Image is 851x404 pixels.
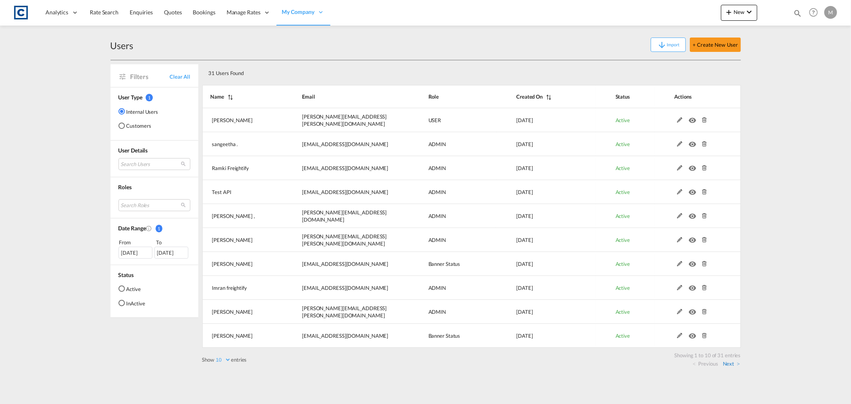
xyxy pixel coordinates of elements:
div: 31 Users Found [205,63,685,80]
span: From To [DATE][DATE] [118,238,190,258]
md-icon: icon-eye [689,139,699,145]
td: Tamizh Selvi [202,324,282,348]
span: [DATE] [516,285,533,291]
button: icon-arrow-downImport [651,38,686,52]
span: [PERSON_NAME] [212,309,253,315]
td: 2025-05-16 [496,228,595,252]
md-icon: icon-eye [689,259,699,265]
td: 2025-04-25 [496,252,595,276]
span: [PERSON_NAME][EMAIL_ADDRESS][DOMAIN_NAME] [302,209,387,223]
span: [EMAIL_ADDRESS][DOMAIN_NAME] [302,189,388,195]
span: [DATE] [516,333,533,339]
span: Roles [118,184,132,190]
span: Imran freightify [212,285,247,291]
td: sangeetha . [202,132,282,156]
span: [PERSON_NAME] [212,237,253,243]
span: [DATE] [516,237,533,243]
span: User Details [118,147,148,154]
td: saranya.kothandan@freghtify.com [282,300,408,324]
td: George Peck [202,228,282,252]
span: Active [616,189,630,195]
th: Actions [655,85,741,108]
td: ADMIN [409,228,497,252]
span: New [724,9,754,15]
select: Showentries [214,356,231,363]
span: [PERSON_NAME][EMAIL_ADDRESS][PERSON_NAME][DOMAIN_NAME] [302,233,387,247]
th: Created On [496,85,595,108]
span: Ramki Freightify [212,165,249,171]
md-icon: icon-eye [689,115,699,121]
th: Email [282,85,408,108]
td: ADMIN [409,276,497,300]
span: [EMAIL_ADDRESS][DOMAIN_NAME] [302,141,388,147]
span: Active [616,261,630,267]
span: [DATE] [516,213,533,219]
span: [PERSON_NAME] [212,261,253,267]
th: Role [409,85,497,108]
td: 2025-05-19 [496,204,595,228]
span: ADMIN [428,141,446,147]
span: [EMAIL_ADDRESS][DOMAIN_NAME] [302,285,388,291]
span: Active [616,165,630,171]
span: [PERSON_NAME] [212,333,253,339]
md-icon: icon-eye [689,307,699,313]
span: ADMIN [428,213,446,219]
span: Active [616,141,630,147]
md-icon: icon-plus 400-fg [724,7,734,17]
td: 2025-08-18 [496,108,595,132]
span: Analytics [45,8,68,16]
span: Active [616,333,630,339]
span: ADMIN [428,309,446,315]
span: [DATE] [516,165,533,171]
span: ADMIN [428,285,446,291]
div: From [118,238,154,246]
md-icon: icon-eye [689,331,699,337]
th: Name [202,85,282,108]
th: Status [596,85,655,108]
td: Darren Adderley [202,108,282,132]
div: M [824,6,837,19]
td: 2025-08-18 [496,132,595,156]
span: My Company [282,8,314,16]
div: Showing 1 to 10 of 31 entries [206,348,741,359]
md-icon: icon-magnify [793,9,802,18]
button: icon-plus 400-fgNewicon-chevron-down [721,5,757,21]
span: Status [118,271,134,278]
span: Active [616,285,630,291]
span: [EMAIL_ADDRESS][DOMAIN_NAME] [302,261,388,267]
td: USER [409,108,497,132]
span: sangeetha . [212,141,238,147]
td: Banner Status [409,324,497,348]
span: [PERSON_NAME][EMAIL_ADDRESS][PERSON_NAME][DOMAIN_NAME] [302,113,387,127]
span: Manage Rates [227,8,261,16]
md-icon: icon-eye [689,163,699,169]
div: icon-magnify [793,9,802,21]
span: [DATE] [516,261,533,267]
span: Test API [212,189,231,195]
span: 1 [156,225,163,232]
td: Test API [202,180,282,204]
span: Quotes [164,9,182,16]
td: jeganathan.lns@freightify.com [282,204,408,228]
md-icon: icon-eye [689,283,699,289]
td: george.peck@cardinalgl.com [282,228,408,252]
span: Rate Search [90,9,118,16]
span: Active [616,309,630,315]
td: ADMIN [409,204,497,228]
md-icon: Created On [146,225,152,232]
span: Date Range [118,225,146,232]
td: testapi@freightify.com [282,180,408,204]
div: Users [111,39,134,52]
span: Banner Status [428,261,460,267]
button: + Create New User [690,38,740,52]
td: Jaganathan , [202,204,282,228]
span: ADMIN [428,237,446,243]
span: [DATE] [516,117,533,123]
span: Enquiries [130,9,153,16]
span: Active [616,237,630,243]
td: tamizh@gmail.com [282,324,408,348]
span: 1 [146,94,153,101]
td: Banner Status [409,252,497,276]
span: [EMAIL_ADDRESS][DOMAIN_NAME] [302,333,388,339]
